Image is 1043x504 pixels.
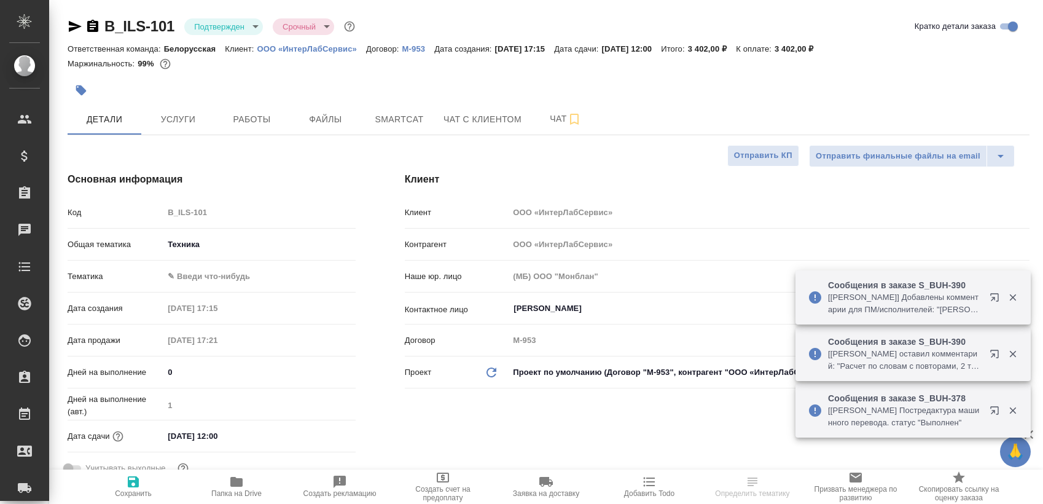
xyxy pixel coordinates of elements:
p: К оплате: [736,44,775,53]
button: Выбери, если сб и вс нужно считать рабочими днями для выполнения заказа. [175,460,191,476]
input: ✎ Введи что-нибудь [163,363,355,381]
span: Файлы [296,112,355,127]
span: Чат [536,111,595,127]
span: Детали [75,112,134,127]
p: [[PERSON_NAME] оставил комментарий: "Расчет по словам с повторами, 2 тарифа - перевод мед тематик... [828,348,982,372]
p: Дней на выполнение (авт.) [68,393,163,418]
a: ООО «ИнтерЛабСервис» [257,43,365,53]
button: Сохранить [82,470,185,504]
span: Отправить КП [734,149,792,163]
span: Работы [222,112,281,127]
a: М-953 [402,43,435,53]
div: ✎ Введи что-нибудь [163,266,355,287]
a: B_ILS-101 [104,18,174,34]
span: Создать счет на предоплату [399,485,487,502]
p: Тематика [68,270,163,283]
button: Открыть в новой вкладке [982,285,1012,315]
button: Скопировать ссылку [85,19,100,34]
button: Отправить КП [727,145,799,167]
h4: Основная информация [68,172,356,187]
svg: Подписаться [567,112,582,127]
span: Кратко детали заказа [915,20,996,33]
span: Услуги [149,112,208,127]
p: Клиент [405,207,509,219]
span: Папка на Drive [211,489,262,498]
p: Сообщения в заказе S_BUH-378 [828,392,982,404]
span: Заявка на доставку [513,489,579,498]
p: Дата создания [68,302,163,315]
p: [DATE] 17:15 [495,44,555,53]
p: Договор: [366,44,402,53]
input: Пустое поле [163,203,355,221]
span: Smartcat [370,112,429,127]
p: Сообщения в заказе S_BUH-390 [828,279,982,291]
button: Скопировать ссылку для ЯМессенджера [68,19,82,34]
p: [[PERSON_NAME]] Добавлены комментарии для ПМ/исполнителей: "[PERSON_NAME]-рус под зпк экпортная" [828,291,982,316]
div: Проект по умолчанию (Договор "М-953", контрагент "ООО «ИнтерЛабСервис»") [509,362,1029,383]
div: Техника [163,234,355,255]
p: Контрагент [405,238,509,251]
p: Наше юр. лицо [405,270,509,283]
p: Дата создания: [434,44,494,53]
p: 3 402,00 ₽ [775,44,823,53]
input: Пустое поле [163,331,271,349]
input: Пустое поле [509,203,1029,221]
input: Пустое поле [509,267,1029,285]
p: Код [68,207,163,219]
p: Проект [405,366,432,379]
p: [DATE] 12:00 [602,44,662,53]
p: Сообщения в заказе S_BUH-390 [828,336,982,348]
input: Пустое поле [509,235,1029,253]
p: Договор [405,334,509,347]
button: Создать счет на предоплату [391,470,494,504]
div: Подтвержден [184,18,263,35]
button: Отправить финальные файлы на email [809,145,987,167]
button: Открыть в новой вкладке [982,398,1012,428]
p: Дата продажи [68,334,163,347]
p: Маржинальность: [68,59,138,68]
button: Открыть в новой вкладке [982,342,1012,371]
button: Подтвержден [190,22,248,32]
div: Подтвержден [273,18,334,35]
p: 3 402,00 ₽ [688,44,736,53]
div: ✎ Введи что-нибудь [168,270,340,283]
p: Итого: [661,44,687,53]
span: Отправить финальные файлы на email [816,149,980,163]
button: Закрыть [1000,348,1025,360]
input: Пустое поле [509,331,1029,349]
p: М-953 [402,44,435,53]
button: Добавить Todo [598,470,701,504]
button: Срочный [279,22,319,32]
p: [[PERSON_NAME] Постредактура машинного перевода. статус "Выполнен" [828,404,982,429]
span: Определить тематику [715,489,789,498]
p: ООО «ИнтерЛабСервис» [257,44,365,53]
p: Дней на выполнение [68,366,163,379]
input: Пустое поле [163,396,355,414]
p: Контактное лицо [405,304,509,316]
span: Чат с клиентом [443,112,521,127]
span: Учитывать выходные [85,462,166,474]
button: Доп статусы указывают на важность/срочность заказа [342,18,357,34]
span: Создать рекламацию [303,489,377,498]
button: Определить тематику [701,470,804,504]
button: Закрыть [1000,292,1025,303]
h4: Клиент [405,172,1029,187]
span: Добавить Todo [624,489,674,498]
input: ✎ Введи что-нибудь [163,427,271,445]
input: Пустое поле [163,299,271,317]
button: Заявка на доставку [494,470,598,504]
button: Если добавить услуги и заполнить их объемом, то дата рассчитается автоматически [110,428,126,444]
div: split button [809,145,1015,167]
p: Белорусская [164,44,225,53]
span: Сохранить [115,489,152,498]
button: Закрыть [1000,405,1025,416]
button: Добавить тэг [68,77,95,104]
p: Дата сдачи: [554,44,601,53]
button: Создать рекламацию [288,470,391,504]
p: Общая тематика [68,238,163,251]
button: 16.00 RUB; [157,56,173,72]
p: Дата сдачи [68,430,110,443]
p: Ответственная команда: [68,44,164,53]
p: Клиент: [225,44,257,53]
p: 99% [138,59,157,68]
